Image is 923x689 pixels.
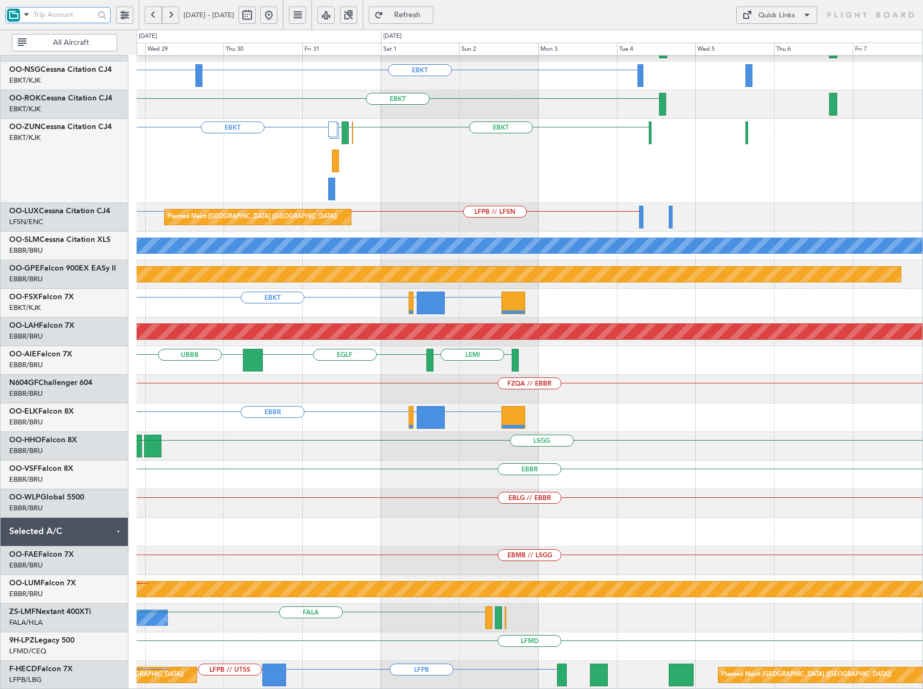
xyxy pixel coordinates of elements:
a: EBBR/BRU [9,246,43,255]
span: [DATE] - [DATE] [184,10,234,20]
span: OO-GPE [9,265,40,272]
div: Wed 29 [145,43,224,56]
a: OO-ELKFalcon 8X [9,408,74,415]
span: OO-FSX [9,293,38,301]
a: EBBR/BRU [9,589,43,599]
div: [DATE] [383,32,402,41]
a: OO-ZUNCessna Citation CJ4 [9,123,112,131]
input: Trip Account [33,6,94,23]
div: Fri 31 [302,43,381,56]
a: LFPB/LBG [9,675,42,685]
a: EBBR/BRU [9,360,43,370]
span: OO-VSF [9,465,38,472]
button: Refresh [369,6,433,24]
span: OO-LAH [9,322,39,329]
button: Quick Links [736,6,817,24]
div: Thu 30 [223,43,302,56]
a: EBBR/BRU [9,560,43,570]
a: F-HECDFalcon 7X [9,665,73,673]
span: N604GF [9,379,38,387]
a: LFSN/ENC [9,217,43,227]
a: EBKT/KJK [9,104,40,114]
span: 9H-LPZ [9,637,35,644]
a: OO-LUMFalcon 7X [9,579,76,587]
a: EBBR/BRU [9,332,43,341]
span: OO-NSG [9,66,40,73]
a: EBKT/KJK [9,76,40,85]
a: EBBR/BRU [9,274,43,284]
span: All Aircraft [29,39,113,46]
div: Wed 5 [695,43,774,56]
div: Sat 1 [381,43,460,56]
a: OO-WLPGlobal 5500 [9,494,84,501]
span: OO-SLM [9,236,39,244]
span: ZS-LMF [9,608,36,616]
span: OO-FAE [9,551,38,558]
span: OO-ROK [9,94,41,102]
span: OO-LUM [9,579,40,587]
div: Quick Links [758,10,795,21]
a: EBBR/BRU [9,389,43,398]
a: OO-NSGCessna Citation CJ4 [9,66,112,73]
a: OO-LUXCessna Citation CJ4 [9,207,110,215]
a: OO-FAEFalcon 7X [9,551,74,558]
a: OO-VSFFalcon 8X [9,465,73,472]
a: OO-FSXFalcon 7X [9,293,74,301]
div: [DATE] [139,32,157,41]
div: Sun 2 [459,43,538,56]
a: EBBR/BRU [9,417,43,427]
a: OO-LAHFalcon 7X [9,322,74,329]
a: LFMD/CEQ [9,646,46,656]
span: F-HECD [9,665,37,673]
a: OO-HHOFalcon 8X [9,436,77,444]
a: OO-ROKCessna Citation CJ4 [9,94,112,102]
a: OO-GPEFalcon 900EX EASy II [9,265,116,272]
div: Tue 4 [617,43,696,56]
div: Mon 3 [538,43,617,56]
a: EBBR/BRU [9,446,43,456]
a: 9H-LPZLegacy 500 [9,637,74,644]
button: All Aircraft [12,34,117,51]
a: ZS-LMFNextant 400XTi [9,608,91,616]
a: EBBR/BRU [9,503,43,513]
a: EBKT/KJK [9,133,40,143]
span: Refresh [385,11,430,19]
a: OO-AIEFalcon 7X [9,350,72,358]
span: OO-AIE [9,350,37,358]
span: OO-ELK [9,408,38,415]
a: FALA/HLA [9,618,43,627]
a: EBKT/KJK [9,303,40,313]
div: Planned Maint [GEOGRAPHIC_DATA] ([GEOGRAPHIC_DATA]) [721,667,891,683]
a: EBBR/BRU [9,475,43,484]
span: OO-WLP [9,494,40,501]
span: OO-HHO [9,436,42,444]
span: OO-ZUN [9,123,40,131]
div: Planned Maint [GEOGRAPHIC_DATA] ([GEOGRAPHIC_DATA]) [167,209,337,225]
span: OO-LUX [9,207,39,215]
a: N604GFChallenger 604 [9,379,92,387]
div: Thu 6 [774,43,853,56]
a: OO-SLMCessna Citation XLS [9,236,111,244]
